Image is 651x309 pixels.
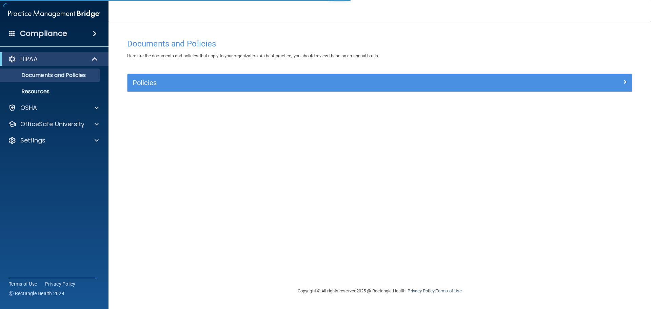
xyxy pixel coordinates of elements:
[8,55,98,63] a: HIPAA
[20,136,45,144] p: Settings
[8,120,99,128] a: OfficeSafe University
[8,136,99,144] a: Settings
[20,104,37,112] p: OSHA
[133,77,627,88] a: Policies
[4,72,97,79] p: Documents and Policies
[20,29,67,38] h4: Compliance
[8,7,100,21] img: PMB logo
[127,53,379,58] span: Here are the documents and policies that apply to your organization. As best practice, you should...
[436,288,462,293] a: Terms of Use
[9,290,64,297] span: Ⓒ Rectangle Health 2024
[9,281,37,287] a: Terms of Use
[408,288,434,293] a: Privacy Policy
[20,120,84,128] p: OfficeSafe University
[256,280,504,302] div: Copyright © All rights reserved 2025 @ Rectangle Health | |
[8,104,99,112] a: OSHA
[20,55,38,63] p: HIPAA
[45,281,76,287] a: Privacy Policy
[133,79,501,86] h5: Policies
[127,39,632,48] h4: Documents and Policies
[4,88,97,95] p: Resources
